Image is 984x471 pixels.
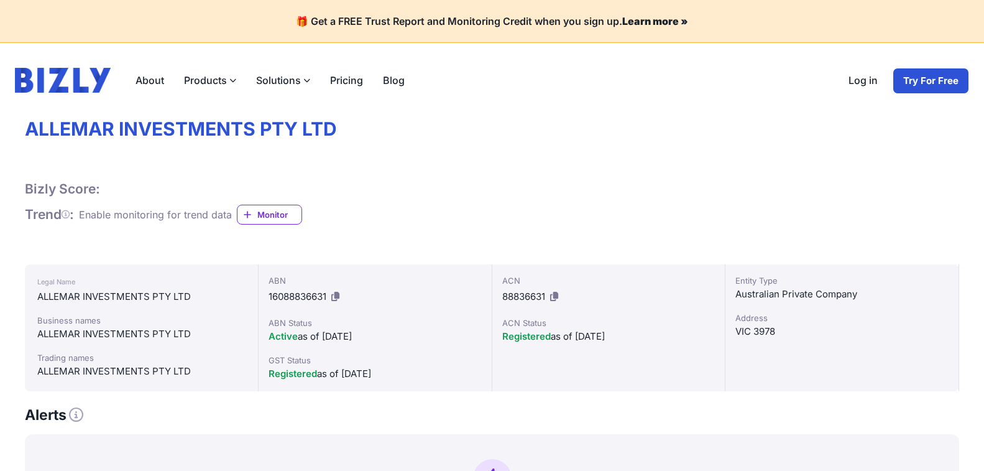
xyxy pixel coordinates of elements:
h1: Bizly Score: [25,181,100,197]
div: ACN Status [502,317,715,329]
span: Active [269,330,298,342]
span: Registered [269,368,317,380]
span: 16088836631 [269,291,326,302]
span: Monitor [257,208,301,221]
div: ALLEMAR INVESTMENTS PTY LTD [37,364,246,379]
div: Business names [37,314,246,327]
div: GST Status [269,354,482,366]
div: Australian Private Company [735,287,949,302]
a: Blog [373,68,415,93]
h3: Alerts [25,406,83,424]
div: Enable monitoring for trend data [79,207,232,222]
span: Trend : [25,207,74,222]
img: bizly_logo.svg [15,68,111,93]
div: as of [DATE] [269,366,482,381]
a: Monitor [237,205,302,225]
div: Trading names [37,352,246,364]
div: ALLEMAR INVESTMENTS PTY LTD [37,289,246,304]
a: Log in [839,68,888,94]
div: as of [DATE] [502,329,715,344]
div: VIC 3978 [735,324,949,339]
label: Solutions [246,68,320,93]
a: Pricing [320,68,373,93]
a: Try For Free [893,68,969,94]
span: Registered [502,330,551,342]
div: Address [735,312,949,324]
div: Legal Name [37,274,246,289]
h1: ALLEMAR INVESTMENTS PTY LTD [25,118,959,141]
a: Learn more » [622,15,688,27]
span: 88836631 [502,291,545,302]
div: ACN [502,274,715,287]
div: ABN [269,274,482,287]
div: ABN Status [269,317,482,329]
div: Entity Type [735,274,949,287]
h4: 🎁 Get a FREE Trust Report and Monitoring Credit when you sign up. [15,15,969,27]
a: About [126,68,174,93]
div: as of [DATE] [269,329,482,344]
label: Products [174,68,246,93]
div: ALLEMAR INVESTMENTS PTY LTD [37,327,246,342]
